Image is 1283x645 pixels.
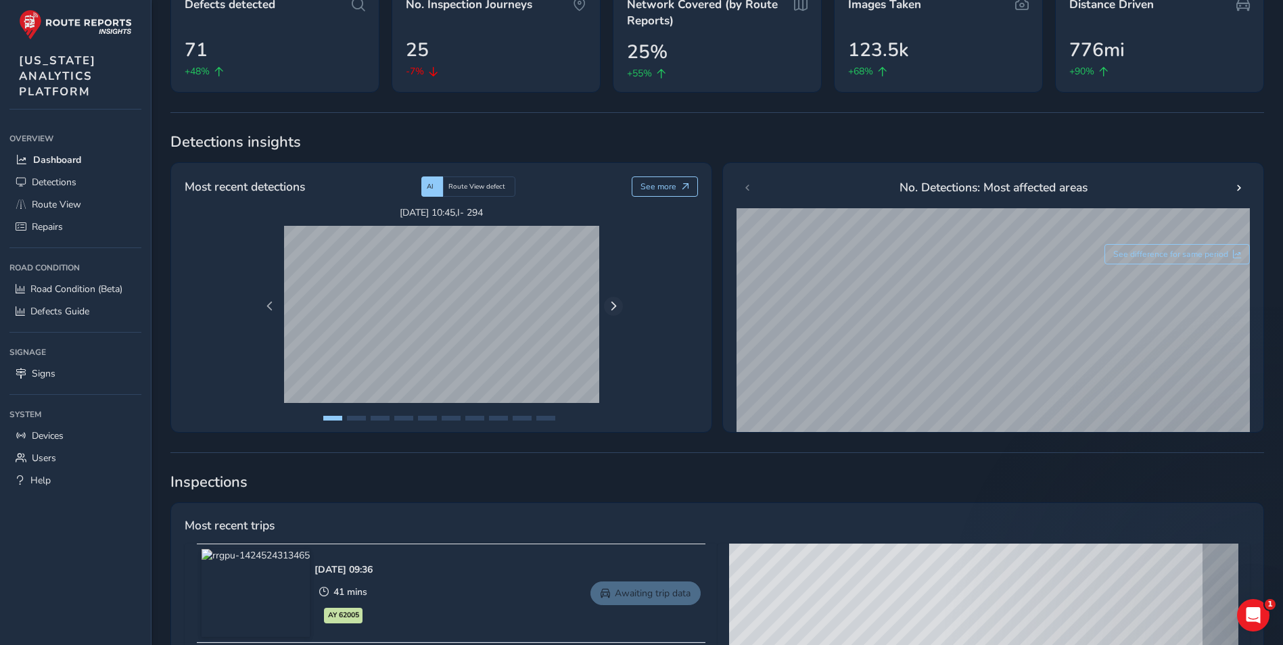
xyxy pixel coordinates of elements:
[30,474,51,487] span: Help
[1265,599,1276,610] span: 1
[627,66,652,80] span: +55%
[284,206,599,219] span: [DATE] 10:45 , I- 294
[9,300,141,322] a: Defects Guide
[32,367,55,380] span: Signs
[9,362,141,385] a: Signs
[1069,36,1125,64] span: 776mi
[314,563,373,576] div: [DATE] 09:36
[323,416,342,421] button: Page 1
[32,176,76,189] span: Detections
[19,9,132,40] img: rr logo
[9,342,141,362] div: Signage
[328,610,359,621] span: AY 62005
[30,283,122,295] span: Road Condition (Beta)
[448,182,505,191] span: Route View defect
[9,447,141,469] a: Users
[30,305,89,318] span: Defects Guide
[9,469,141,492] a: Help
[185,178,305,195] span: Most recent detections
[9,128,141,149] div: Overview
[32,220,63,233] span: Repairs
[9,425,141,447] a: Devices
[627,38,668,66] span: 25%
[185,517,275,534] span: Most recent trips
[260,297,279,316] button: Previous Page
[848,64,873,78] span: +68%
[185,64,210,78] span: +48%
[406,64,424,78] span: -7%
[347,416,366,421] button: Page 2
[632,176,699,197] button: See more
[33,153,81,166] span: Dashboard
[536,416,555,421] button: Page 10
[394,416,413,421] button: Page 4
[202,549,310,637] img: rrgpu-1424524313465
[1104,244,1251,264] button: See difference for same period
[513,416,532,421] button: Page 9
[640,181,676,192] span: See more
[32,429,64,442] span: Devices
[1069,64,1094,78] span: +90%
[1237,599,1269,631] iframe: Intercom live chat
[421,176,443,197] div: AI
[848,36,908,64] span: 123.5k
[9,149,141,171] a: Dashboard
[333,586,367,598] span: 41 mins
[442,416,461,421] button: Page 6
[170,472,1264,492] span: Inspections
[9,193,141,216] a: Route View
[590,581,701,605] a: Awaiting trip data
[9,171,141,193] a: Detections
[9,404,141,425] div: System
[185,36,208,64] span: 71
[32,452,56,464] span: Users
[443,176,515,197] div: Route View defect
[371,416,390,421] button: Page 3
[9,258,141,278] div: Road Condition
[418,416,437,421] button: Page 5
[1113,249,1228,260] span: See difference for same period
[19,53,96,99] span: [US_STATE] ANALYTICS PLATFORM
[9,216,141,238] a: Repairs
[427,182,434,191] span: AI
[406,36,429,64] span: 25
[9,278,141,300] a: Road Condition (Beta)
[465,416,484,421] button: Page 7
[489,416,508,421] button: Page 8
[900,178,1088,196] span: No. Detections: Most affected areas
[604,297,623,316] button: Next Page
[170,132,1264,152] span: Detections insights
[32,198,81,211] span: Route View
